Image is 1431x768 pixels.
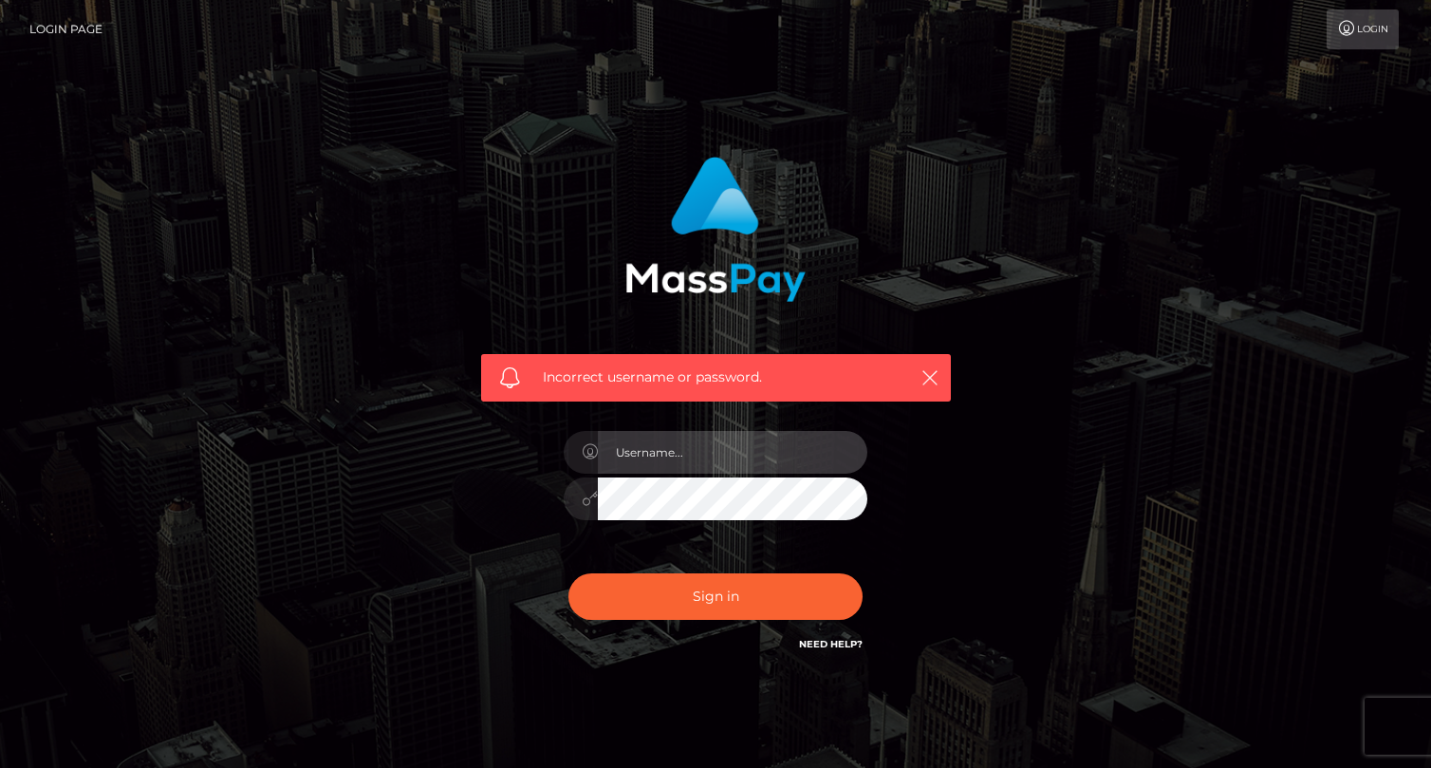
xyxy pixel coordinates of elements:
a: Login Page [29,9,102,49]
button: Sign in [568,573,863,620]
input: Username... [598,431,867,474]
span: Incorrect username or password. [543,367,889,387]
a: Login [1327,9,1399,49]
a: Need Help? [799,638,863,650]
img: MassPay Login [625,157,806,302]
